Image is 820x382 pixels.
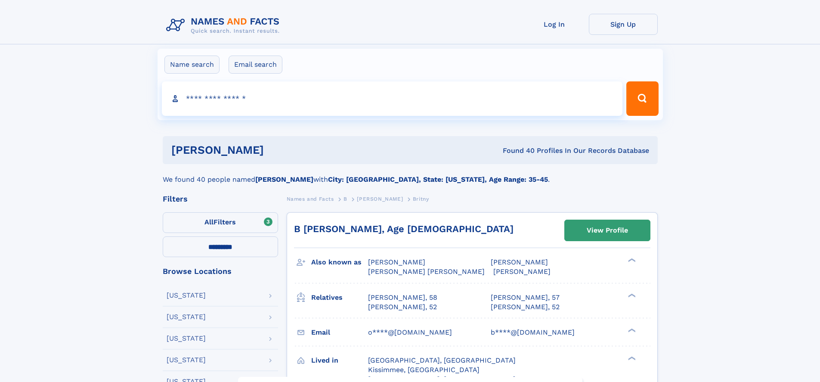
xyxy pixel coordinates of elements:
[626,81,658,116] button: Search Button
[311,290,368,305] h3: Relatives
[357,196,403,202] span: [PERSON_NAME]
[413,196,429,202] span: Britny
[565,220,650,241] a: View Profile
[343,196,347,202] span: B
[368,366,480,374] span: Kissimmee, [GEOGRAPHIC_DATA]
[589,14,658,35] a: Sign Up
[626,292,636,298] div: ❯
[204,218,214,226] span: All
[368,302,437,312] a: [PERSON_NAME], 52
[162,81,623,116] input: search input
[171,145,384,155] h1: [PERSON_NAME]
[626,355,636,361] div: ❯
[368,258,425,266] span: [PERSON_NAME]
[167,314,206,320] div: [US_STATE]
[383,146,649,155] div: Found 40 Profiles In Our Records Database
[167,292,206,299] div: [US_STATE]
[328,175,548,183] b: City: [GEOGRAPHIC_DATA], State: [US_STATE], Age Range: 35-45
[520,14,589,35] a: Log In
[294,224,514,234] a: B [PERSON_NAME], Age [DEMOGRAPHIC_DATA]
[587,221,628,240] div: View Profile
[164,56,220,74] label: Name search
[343,193,347,204] a: B
[255,175,313,183] b: [PERSON_NAME]
[368,267,485,276] span: [PERSON_NAME] [PERSON_NAME]
[229,56,282,74] label: Email search
[167,357,206,363] div: [US_STATE]
[626,327,636,333] div: ❯
[368,293,437,302] a: [PERSON_NAME], 58
[491,258,548,266] span: [PERSON_NAME]
[311,255,368,270] h3: Also known as
[491,293,560,302] a: [PERSON_NAME], 57
[493,267,551,276] span: [PERSON_NAME]
[163,195,278,203] div: Filters
[163,212,278,233] label: Filters
[311,325,368,340] h3: Email
[163,164,658,185] div: We found 40 people named with .
[163,267,278,275] div: Browse Locations
[163,14,287,37] img: Logo Names and Facts
[357,193,403,204] a: [PERSON_NAME]
[311,353,368,368] h3: Lived in
[287,193,334,204] a: Names and Facts
[167,335,206,342] div: [US_STATE]
[368,356,516,364] span: [GEOGRAPHIC_DATA], [GEOGRAPHIC_DATA]
[626,258,636,263] div: ❯
[491,302,560,312] a: [PERSON_NAME], 52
